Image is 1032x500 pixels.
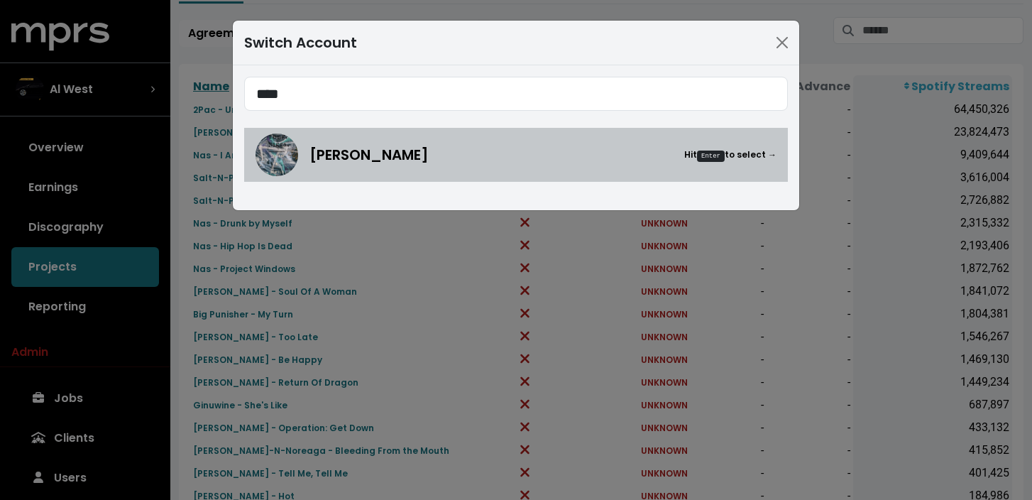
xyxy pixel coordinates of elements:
img: Hollywood Cole [256,134,298,176]
span: [PERSON_NAME] [309,144,429,165]
div: Switch Account [244,32,357,53]
input: Search accounts [244,77,788,111]
a: Hollywood Cole[PERSON_NAME]HitEnterto select → [244,128,788,182]
button: Close [771,31,794,54]
small: Hit to select → [684,148,776,162]
kbd: Enter [697,151,725,162]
